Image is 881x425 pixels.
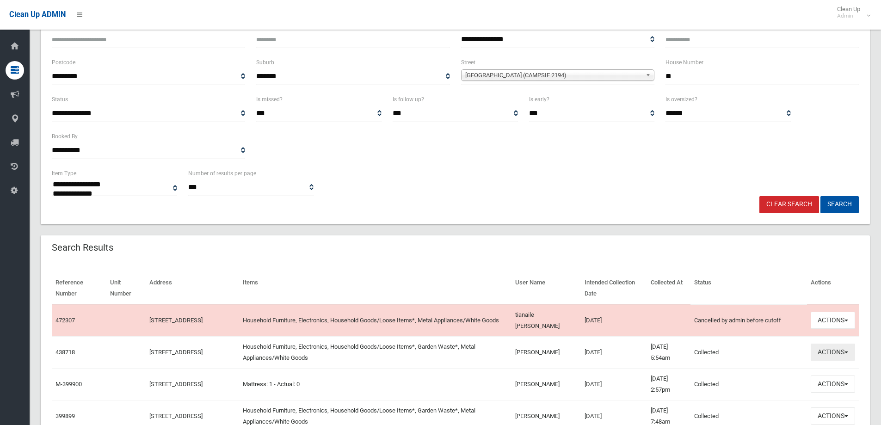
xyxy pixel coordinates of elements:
label: Number of results per page [188,168,256,179]
th: Intended Collection Date [581,272,647,304]
td: [DATE] 2:57pm [647,368,690,400]
td: [DATE] [581,368,647,400]
td: Mattress: 1 - Actual: 0 [239,368,512,400]
th: Actions [807,272,859,304]
th: Collected At [647,272,690,304]
label: House Number [665,57,703,68]
a: [STREET_ADDRESS] [149,349,203,356]
button: Search [820,196,859,213]
a: [STREET_ADDRESS] [149,317,203,324]
a: 438718 [55,349,75,356]
label: Street [461,57,475,68]
th: Items [239,272,512,304]
td: Household Furniture, Electronics, Household Goods/Loose Items*, Garden Waste*, Metal Appliances/W... [239,336,512,368]
button: Actions [811,407,855,425]
td: Household Furniture, Electronics, Household Goods/Loose Items*, Metal Appliances/White Goods [239,304,512,337]
label: Suburb [256,57,274,68]
td: Cancelled by admin before cutoff [690,304,807,337]
span: Clean Up ADMIN [9,10,66,19]
button: Actions [811,312,855,329]
small: Admin [837,12,860,19]
th: User Name [511,272,581,304]
label: Is oversized? [665,94,697,105]
label: Item Type [52,168,76,179]
label: Status [52,94,68,105]
td: [DATE] 5:54am [647,336,690,368]
td: [PERSON_NAME] [511,336,581,368]
a: Clear Search [759,196,819,213]
td: tianaile [PERSON_NAME] [511,304,581,337]
td: [DATE] [581,336,647,368]
span: Clean Up [832,6,869,19]
th: Reference Number [52,272,106,304]
header: Search Results [41,239,124,257]
td: Collected [690,368,807,400]
label: Is missed? [256,94,283,105]
span: [GEOGRAPHIC_DATA] (CAMPSIE 2194) [465,70,642,81]
a: [STREET_ADDRESS] [149,381,203,388]
a: 399899 [55,413,75,419]
label: Booked By [52,131,78,142]
th: Address [146,272,239,304]
td: [DATE] [581,304,647,337]
label: Is early? [529,94,549,105]
label: Is follow up? [393,94,424,105]
td: Collected [690,336,807,368]
button: Actions [811,344,855,361]
a: M-399900 [55,381,82,388]
th: Status [690,272,807,304]
a: [STREET_ADDRESS] [149,413,203,419]
td: [PERSON_NAME] [511,368,581,400]
a: 472307 [55,317,75,324]
th: Unit Number [106,272,146,304]
button: Actions [811,376,855,393]
label: Postcode [52,57,75,68]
